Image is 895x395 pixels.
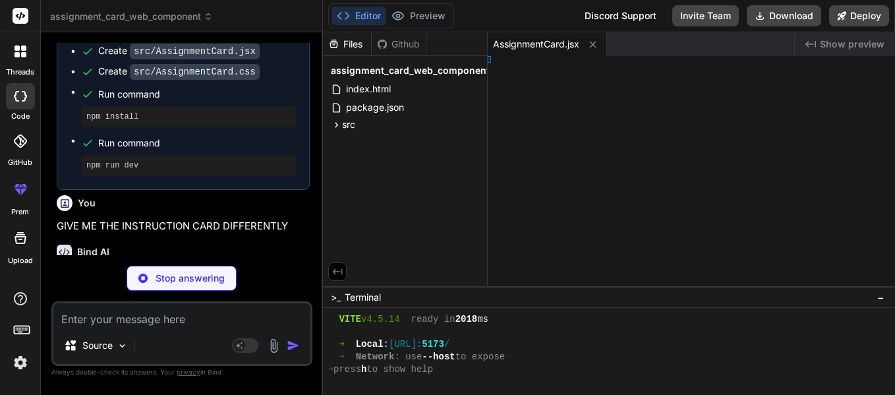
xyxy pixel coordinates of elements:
span: ➜ [339,338,344,351]
code: src/AssignmentCard.jsx [130,44,260,59]
span: press [333,363,361,376]
span: src [342,118,355,131]
span: to expose [455,351,505,363]
label: Upload [8,255,33,266]
span: 2018 [455,313,478,326]
div: Create [98,44,260,58]
img: settings [9,351,32,374]
span: index.html [345,81,392,97]
span: Network [356,351,395,363]
span: Run command [98,137,296,150]
span: >_ [331,291,341,304]
label: code [11,111,30,122]
span: Run command [98,88,296,101]
button: Preview [386,7,451,25]
span: : use [394,351,422,363]
span: assignment_card_web_component [331,64,490,77]
span: Terminal [345,291,381,304]
span: [URL]: [389,338,422,351]
button: Invite Team [672,5,739,26]
span: privacy [177,368,200,376]
span: h [361,363,366,376]
span: ➜ [328,363,333,376]
div: Files [323,38,371,51]
span: − [877,291,884,304]
div: Discord Support [577,5,664,26]
span: assignment_card_web_component [50,10,213,23]
img: icon [287,339,300,352]
button: Deploy [829,5,889,26]
img: attachment [266,338,281,353]
span: to show help [366,363,433,376]
button: − [875,287,887,308]
span: 5173 [422,338,444,351]
span: AssignmentCard.jsx [493,38,579,51]
div: Github [372,38,426,51]
span: package.json [345,100,405,115]
span: / [444,338,449,351]
span: ➜ [339,351,344,363]
span: --host [422,351,455,363]
h6: You [78,197,96,210]
span: Local [356,338,384,351]
code: src/AssignmentCard.css [130,64,260,80]
span: Show preview [820,38,884,51]
img: Pick Models [117,340,128,351]
button: Editor [332,7,386,25]
span: ready in [411,313,455,326]
p: Stop answering [156,272,225,285]
pre: npm install [86,111,291,122]
p: Always double-check its answers. Your in Bind [51,366,312,379]
div: Create [98,65,260,78]
span: VITE [339,313,361,326]
span: ms [477,313,488,326]
p: Source [82,339,113,352]
label: threads [6,67,34,78]
span: : [384,338,389,351]
button: Download [747,5,821,26]
p: GIVE ME THE INSTRUCTION CARD DIFFERENTLY [57,219,310,234]
h6: Bind AI [77,245,109,258]
span: v4.5.14 [361,313,400,326]
label: prem [11,206,29,218]
label: GitHub [8,157,32,168]
pre: npm run dev [86,160,291,171]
